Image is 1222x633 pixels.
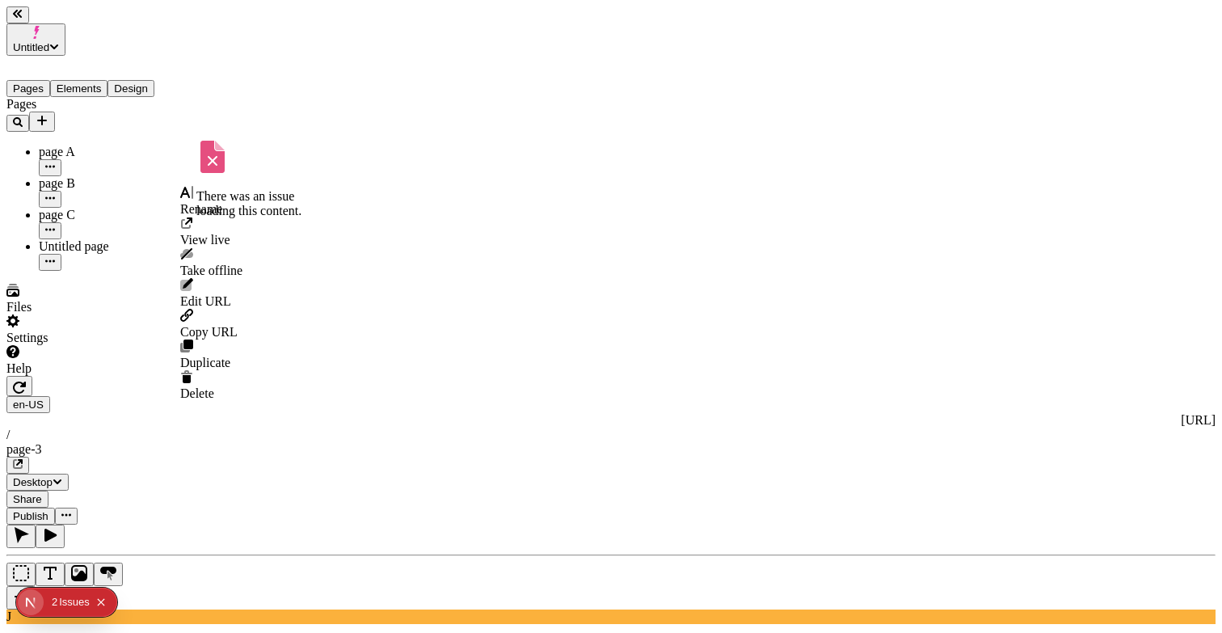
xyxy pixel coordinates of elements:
[13,399,44,411] span: en-US
[50,80,108,97] button: Elements
[6,23,65,56] button: Untitled
[6,97,200,112] div: Pages
[180,294,231,308] span: Edit URL
[6,491,48,508] button: Share
[6,80,50,97] button: Pages
[196,189,318,218] p: There was an issue loading this content.
[13,493,42,505] span: Share
[6,610,1216,624] div: J
[180,233,230,247] span: View live
[6,508,55,525] button: Publish
[13,510,48,522] span: Publish
[6,331,200,345] div: Settings
[65,563,94,586] button: Image
[6,361,200,376] div: Help
[180,325,238,339] span: Copy URL
[13,476,53,488] span: Desktop
[6,428,1216,442] div: /
[13,41,49,53] span: Untitled
[94,563,123,586] button: Button
[36,563,65,586] button: Text
[6,442,1216,457] div: page-3
[180,264,242,277] span: Take offline
[6,300,200,314] div: Files
[6,474,69,491] button: Desktop
[180,356,230,369] span: Duplicate
[180,386,214,400] span: Delete
[6,396,50,413] button: Open locale picker
[6,413,1216,428] div: [URL]
[107,80,154,97] button: Design
[180,202,222,216] span: Rename
[6,13,236,27] p: Cookie Test Route
[6,563,36,586] button: Box
[39,145,200,159] div: page A
[39,208,200,222] div: page C
[39,239,200,254] div: Untitled page
[39,176,200,191] div: page B
[29,112,55,132] button: Add new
